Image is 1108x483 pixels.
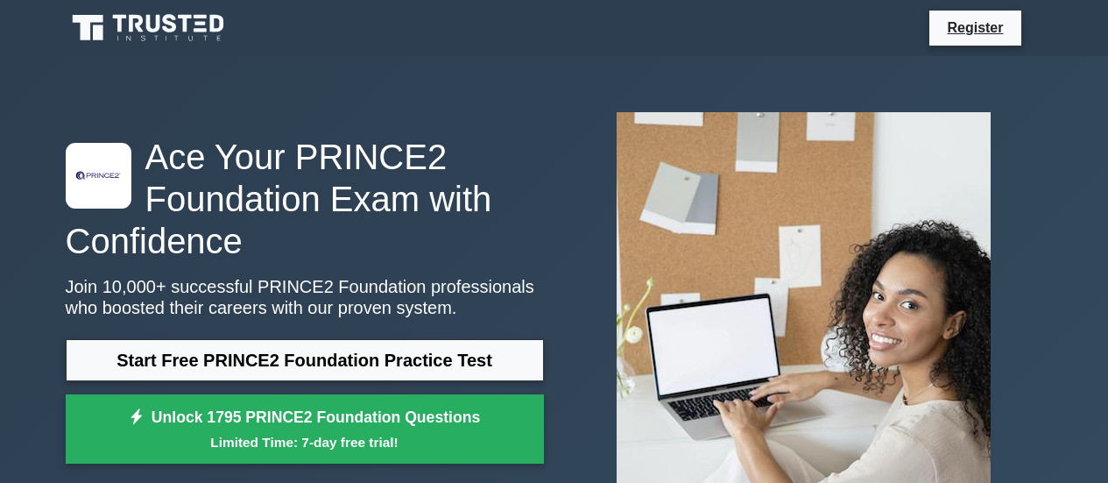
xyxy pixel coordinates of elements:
small: Limited Time: 7-day free trial! [88,432,522,452]
h1: Ace Your PRINCE2 Foundation Exam with Confidence [66,136,544,262]
a: Register [936,17,1013,39]
a: Start Free PRINCE2 Foundation Practice Test [66,339,544,381]
p: Join 10,000+ successful PRINCE2 Foundation professionals who boosted their careers with our prove... [66,276,544,318]
a: Unlock 1795 PRINCE2 Foundation QuestionsLimited Time: 7-day free trial! [66,394,544,465]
